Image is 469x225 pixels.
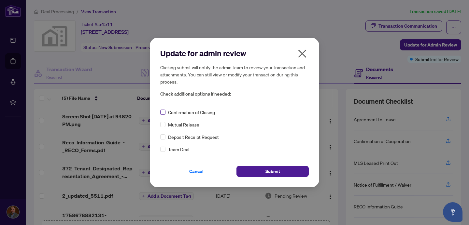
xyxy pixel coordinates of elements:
span: Check additional options if needed: [160,90,309,98]
h2: Update for admin review [160,48,309,59]
span: Mutual Release [168,121,199,128]
span: Deposit Receipt Request [168,133,219,140]
button: Submit [236,166,309,177]
button: Open asap [443,202,462,222]
button: Cancel [160,166,233,177]
span: Team Deal [168,146,189,153]
span: Confirmation of Closing [168,109,215,116]
span: Cancel [189,166,204,177]
h5: Clicking submit will notify the admin team to review your transaction and attachments. You can st... [160,64,309,85]
span: close [297,48,307,59]
span: Submit [265,166,280,177]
